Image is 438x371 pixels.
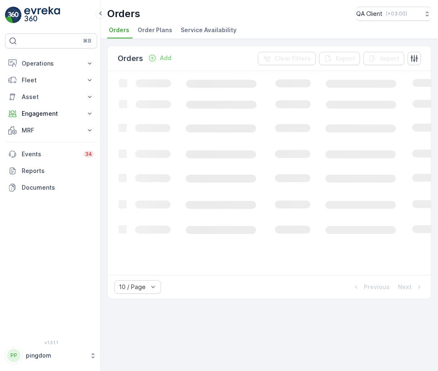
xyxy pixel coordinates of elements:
button: Next [397,282,424,292]
p: pingdom [26,351,86,360]
button: Fleet [5,72,97,89]
button: Operations [5,55,97,72]
button: Export [319,52,360,65]
p: Reports [22,167,94,175]
button: PPpingdom [5,347,97,364]
p: Fleet [22,76,81,84]
button: Import [363,52,404,65]
span: v 1.51.1 [5,340,97,345]
p: Export [336,54,355,63]
p: MRF [22,126,81,135]
p: QA Client [356,10,383,18]
button: QA Client(+03:00) [356,7,431,21]
div: PP [7,349,20,362]
p: Import [380,54,399,63]
span: Orders [109,26,129,34]
button: MRF [5,122,97,139]
p: Add [160,54,171,62]
p: Previous [364,283,390,291]
p: ( +03:00 ) [386,10,407,17]
p: Orders [118,53,143,64]
button: Add [145,53,175,63]
p: Engagement [22,109,81,118]
p: Orders [107,7,140,20]
p: 34 [85,151,92,158]
a: Documents [5,179,97,196]
a: Events34 [5,146,97,163]
img: logo [5,7,22,23]
p: ⌘B [83,38,91,44]
p: Operations [22,59,81,68]
p: Next [398,283,412,291]
span: Service Availability [181,26,237,34]
span: Order Plans [138,26,172,34]
button: Previous [351,282,390,292]
button: Clear Filters [258,52,316,65]
a: Reports [5,163,97,179]
img: logo_light-DOdMpM7g.png [24,7,60,23]
p: Clear Filters [274,54,311,63]
button: Engagement [5,105,97,122]
p: Documents [22,183,94,192]
button: Asset [5,89,97,105]
p: Asset [22,93,81,101]
p: Events [22,150,78,158]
